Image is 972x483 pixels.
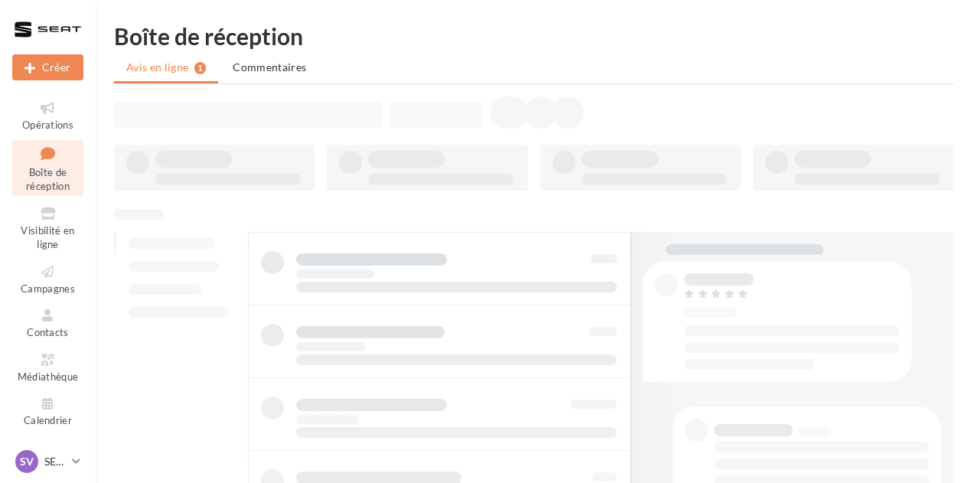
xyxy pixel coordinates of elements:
a: Boîte de réception [12,140,83,196]
span: Opérations [22,119,73,131]
a: SV SEAT [GEOGRAPHIC_DATA] [12,447,83,476]
a: Médiathèque [12,348,83,386]
span: Contacts [27,326,69,338]
span: SV [20,454,34,469]
span: Visibilité en ligne [21,224,74,251]
span: Boîte de réception [26,166,70,193]
span: Commentaires [233,60,306,73]
div: Nouvelle campagne [12,54,83,80]
div: Boîte de réception [114,24,954,47]
span: Calendrier [24,414,72,426]
a: Opérations [12,96,83,134]
a: Visibilité en ligne [12,202,83,254]
a: Calendrier [12,392,83,429]
p: SEAT [GEOGRAPHIC_DATA] [44,454,66,469]
button: Créer [12,54,83,80]
span: Médiathèque [18,370,79,383]
a: Campagnes [12,260,83,298]
span: Campagnes [21,282,75,295]
a: Contacts [12,304,83,341]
